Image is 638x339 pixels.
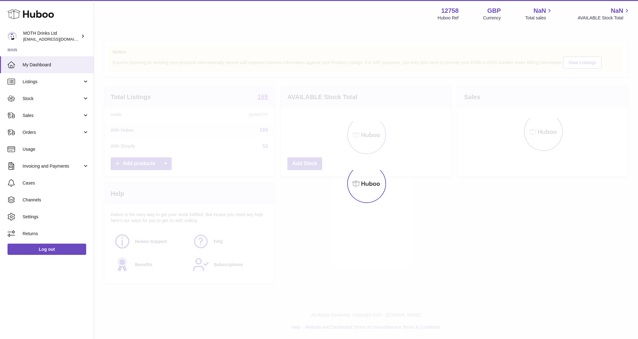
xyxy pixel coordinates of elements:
a: NaN AVAILABLE Stock Total [578,7,630,21]
span: NaN [533,7,546,15]
span: Orders [23,129,82,135]
span: AVAILABLE Stock Total [578,15,630,21]
strong: 12758 [441,7,459,15]
span: Sales [23,113,82,119]
span: Stock [23,96,82,102]
span: Settings [23,214,89,220]
span: Channels [23,197,89,203]
span: Cases [23,180,89,186]
span: [EMAIL_ADDRESS][DOMAIN_NAME] [23,37,92,42]
div: Huboo Ref [438,15,459,21]
span: Invoicing and Payments [23,163,82,169]
span: Total sales [525,15,553,21]
a: NaN Total sales [525,7,553,21]
span: Listings [23,79,82,85]
span: Usage [23,146,89,152]
strong: GBP [487,7,501,15]
span: NaN [611,7,623,15]
span: My Dashboard [23,62,89,68]
div: MOTH Drinks Ltd [23,30,80,42]
a: Log out [8,244,86,255]
div: Currency [483,15,501,21]
span: Returns [23,231,89,237]
img: orders@mothdrinks.com [8,32,17,41]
